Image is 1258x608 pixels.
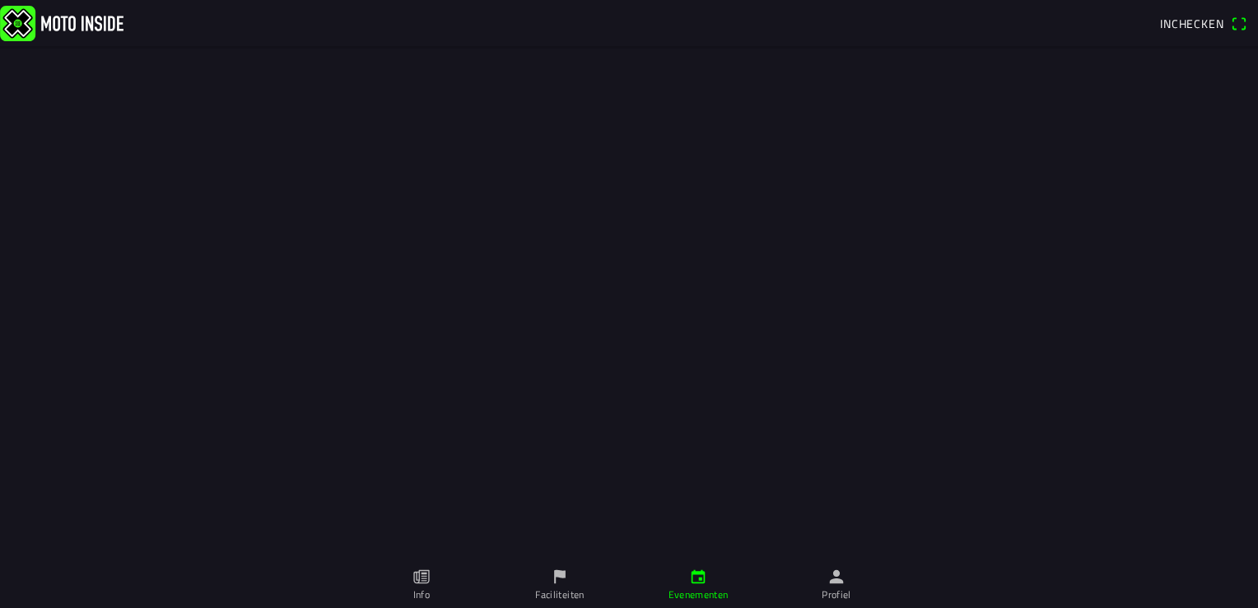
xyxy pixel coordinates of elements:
[827,568,846,586] ion-icon: person
[1152,9,1255,37] a: Incheckenqr scanner
[535,587,584,602] ion-label: Faciliteiten
[413,587,430,602] ion-label: Info
[1160,15,1224,32] span: Inchecken
[669,587,729,602] ion-label: Evenementen
[689,568,707,586] ion-icon: calendar
[412,568,431,586] ion-icon: paper
[822,587,851,602] ion-label: Profiel
[551,568,569,586] ion-icon: flag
